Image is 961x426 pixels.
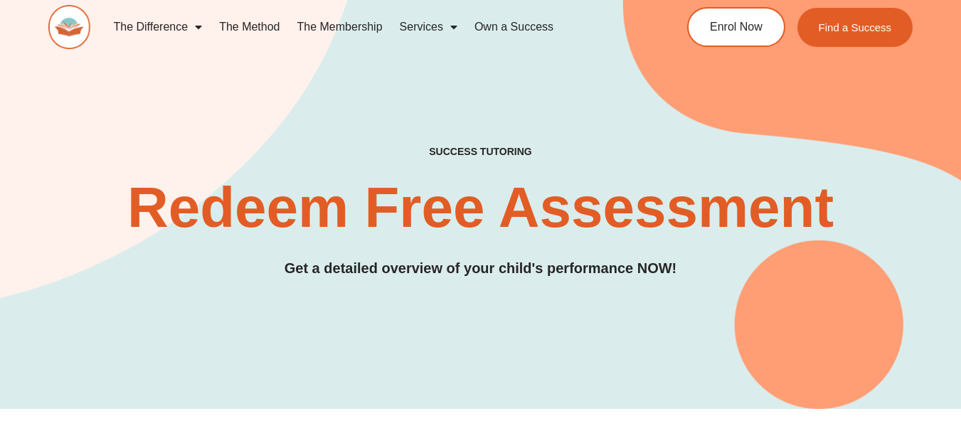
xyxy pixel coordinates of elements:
a: The Method [211,11,288,43]
nav: Menu [105,11,637,43]
span: Enrol Now [710,21,763,33]
a: Own a Success [466,11,562,43]
h2: Redeem Free Assessment [48,179,913,236]
h3: Get a detailed overview of your child's performance NOW! [48,257,913,279]
a: Services [391,11,466,43]
a: The Difference [105,11,211,43]
a: Enrol Now [687,7,785,47]
h4: SUCCESS TUTORING​ [353,146,609,158]
a: Find a Success [797,8,913,47]
a: The Membership [289,11,391,43]
span: Find a Success [819,22,892,33]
